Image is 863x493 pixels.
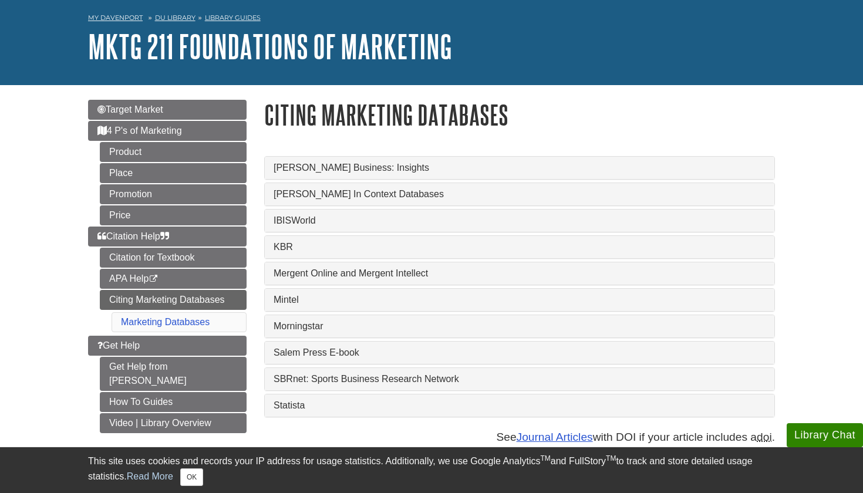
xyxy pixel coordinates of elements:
[88,336,247,356] a: Get Help
[274,295,766,305] a: Mintel
[274,163,766,173] a: [PERSON_NAME] Business: Insights
[155,13,195,22] a: DU Library
[205,13,261,22] a: Library Guides
[274,400,766,411] a: Statista
[100,413,247,433] a: Video | Library Overview
[274,321,766,332] a: Morningstar
[264,429,775,446] p: See with DOI if your article includes a .
[88,227,247,246] a: Citation Help
[88,100,247,120] a: Target Market
[100,357,247,391] a: Get Help from [PERSON_NAME]
[100,269,247,289] a: APA Help
[97,340,140,350] span: Get Help
[149,275,159,283] i: This link opens in a new window
[121,317,210,327] a: Marketing Databases
[606,454,616,462] sup: TM
[88,121,247,141] a: 4 P's of Marketing
[274,189,766,200] a: [PERSON_NAME] In Context Databases
[88,10,775,29] nav: breadcrumb
[100,290,247,310] a: Citing Marketing Databases
[97,104,163,114] span: Target Market
[540,454,550,462] sup: TM
[517,431,593,443] a: Journal Articles
[88,13,143,23] a: My Davenport
[100,392,247,412] a: How To Guides
[100,205,247,225] a: Price
[274,347,766,358] a: Salem Press E-book
[88,454,775,486] div: This site uses cookies and records your IP address for usage statistics. Additionally, we use Goo...
[88,100,247,433] div: Guide Page Menu
[264,100,775,130] h1: Citing Marketing Databases
[757,431,772,443] abbr: digital object identifier such as 10.1177/‌1032373210373619
[274,215,766,226] a: IBISWorld
[787,423,863,447] button: Library Chat
[100,184,247,204] a: Promotion
[274,242,766,252] a: KBR
[274,374,766,384] a: SBRnet: Sports Business Research Network
[88,28,452,65] a: MKTG 211 Foundations of Marketing
[274,268,766,279] a: Mergent Online and Mergent Intellect
[97,231,169,241] span: Citation Help
[97,126,182,136] span: 4 P's of Marketing
[100,142,247,162] a: Product
[100,248,247,268] a: Citation for Textbook
[127,471,173,481] a: Read More
[100,163,247,183] a: Place
[180,468,203,486] button: Close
